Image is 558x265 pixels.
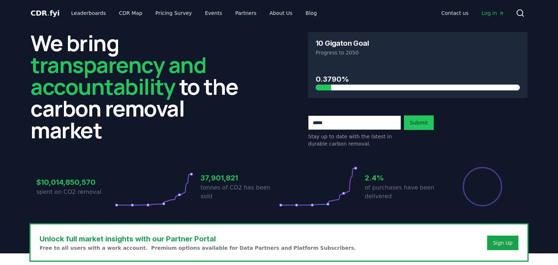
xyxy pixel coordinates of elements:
h3: Unlock full market insights with our Partner Portal [40,233,356,244]
button: Submit [404,115,434,130]
h3: 37,901,821 [201,172,279,183]
div: Percentage of sales delivered [462,166,503,207]
h2: We bring to the carbon removal market [31,32,250,141]
a: Pricing Survey [150,7,198,20]
h3: 0.3790% [316,74,520,85]
a: Sign Up [493,239,513,246]
p: Stay up to date with the latest in durable carbon removal. [308,133,401,147]
span: . [47,9,50,17]
span: transparency and accountability [31,50,206,101]
p: spent on CO2 removal [36,188,115,196]
a: Blog [300,7,323,20]
nav: Main [436,7,510,20]
a: Events [199,7,228,20]
a: CDR.fyi [31,8,60,18]
nav: Main [65,7,323,20]
a: Contact us [436,7,474,20]
h3: $10,014,850,570 [36,177,115,188]
span: CDR fyi [31,9,60,17]
p: of purchases have been delivered [365,183,443,201]
a: Log in [476,7,510,20]
h3: 10 Gigaton Goal [316,40,369,47]
a: Partners [230,7,262,20]
p: Free to all users with a work account. Premium options available for Data Partners and Platform S... [40,244,356,252]
p: Progress to 2050 [316,49,520,56]
span: Log in [482,9,504,17]
a: CDR Map [113,7,148,20]
a: About Us [264,7,298,20]
a: Leaderboards [65,7,112,20]
button: Sign Up [487,236,518,250]
p: tonnes of CO2 has been sold [201,183,279,201]
h3: 2.4% [365,172,443,183]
